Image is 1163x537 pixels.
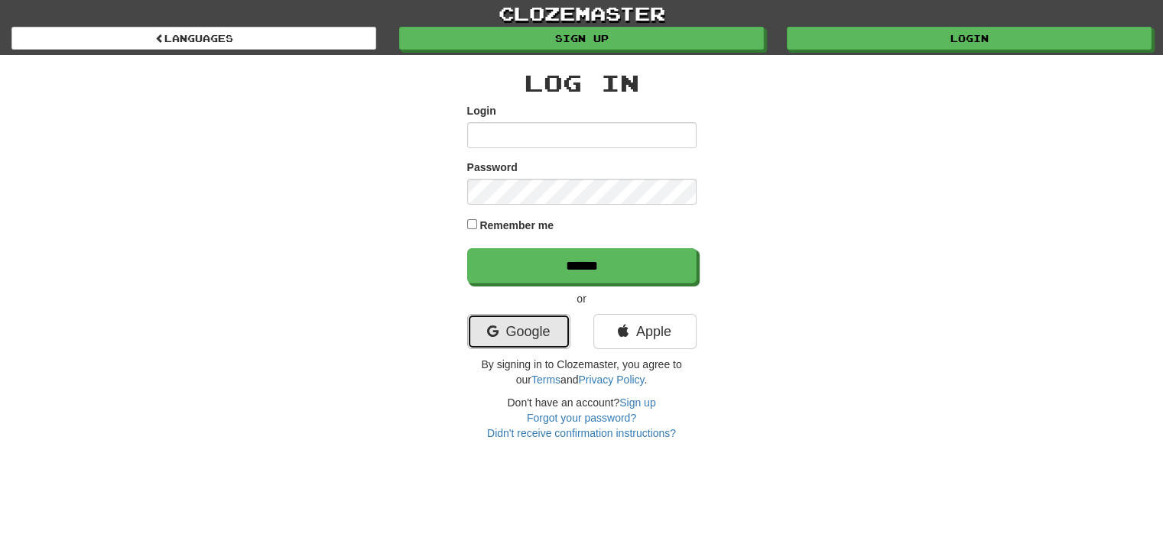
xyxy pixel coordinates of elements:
[531,374,560,386] a: Terms
[467,160,518,175] label: Password
[467,291,697,306] p: or
[527,412,636,424] a: Forgot your password?
[467,395,697,441] div: Don't have an account?
[11,27,376,50] a: Languages
[593,314,697,349] a: Apple
[619,396,655,409] a: Sign up
[467,103,496,118] label: Login
[467,357,697,387] p: By signing in to Clozemaster, you agree to our and .
[467,314,570,349] a: Google
[787,27,1152,50] a: Login
[578,374,644,386] a: Privacy Policy
[487,427,676,439] a: Didn't receive confirmation instructions?
[467,70,697,95] h2: Log In
[399,27,764,50] a: Sign up
[479,218,554,233] label: Remember me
